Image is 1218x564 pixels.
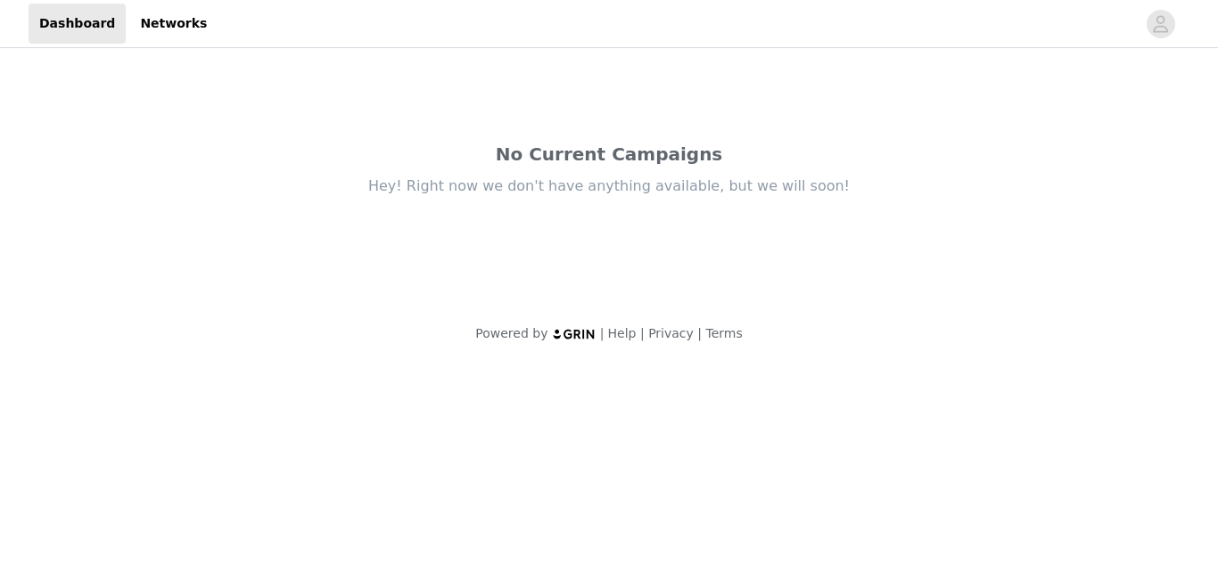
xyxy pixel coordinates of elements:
span: Powered by [475,326,547,340]
a: Networks [129,4,218,44]
a: Privacy [648,326,694,340]
div: No Current Campaigns [235,141,983,168]
span: | [640,326,645,340]
div: avatar [1152,10,1169,38]
span: | [600,326,605,340]
div: Hey! Right now we don't have anything available, but we will soon! [235,176,983,196]
span: | [697,326,702,340]
a: Help [608,326,637,340]
img: logo [552,328,597,339]
a: Terms [705,326,742,340]
a: Dashboard [29,4,126,44]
